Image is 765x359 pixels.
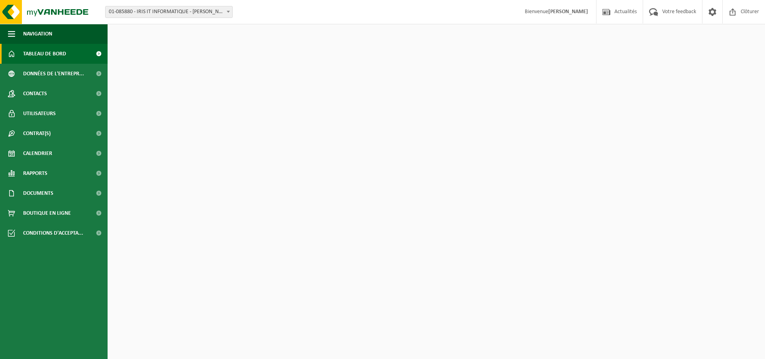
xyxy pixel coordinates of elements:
span: 01-085880 - IRIS IT INFORMATIQUE - BILLY BERCLAU [105,6,233,18]
span: Calendrier [23,143,52,163]
span: 01-085880 - IRIS IT INFORMATIQUE - BILLY BERCLAU [106,6,232,18]
iframe: chat widget [4,341,133,359]
span: Conditions d'accepta... [23,223,83,243]
span: Navigation [23,24,52,44]
span: Contrat(s) [23,124,51,143]
span: Rapports [23,163,47,183]
span: Tableau de bord [23,44,66,64]
span: Documents [23,183,53,203]
strong: [PERSON_NAME] [548,9,588,15]
span: Boutique en ligne [23,203,71,223]
span: Contacts [23,84,47,104]
span: Données de l'entrepr... [23,64,84,84]
span: Utilisateurs [23,104,56,124]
